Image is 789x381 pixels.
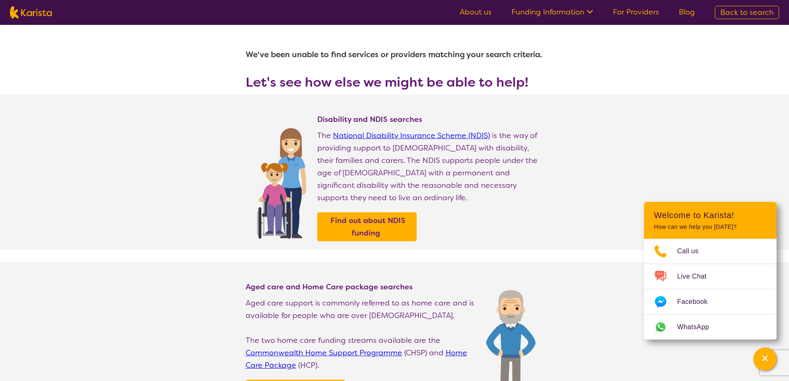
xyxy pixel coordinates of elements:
h2: Welcome to Karista! [654,210,767,220]
span: Live Chat [677,270,717,283]
span: Back to search [720,7,774,17]
a: National Disability Insurance Scheme (NDIS) [333,131,490,141]
p: How can we help you [DATE]? [654,223,767,231]
a: About us [460,7,492,17]
b: Find out about NDIS funding [331,216,405,238]
span: WhatsApp [677,321,719,333]
a: Commonwealth Home Support Programme [246,348,402,358]
img: Karista logo [10,6,52,19]
button: Channel Menu [753,347,777,371]
div: Channel Menu [644,202,777,340]
a: For Providers [613,7,659,17]
span: Facebook [677,296,717,308]
h4: Aged care and Home Care package searches [246,282,478,292]
img: Find NDIS and Disability services and providers [254,123,309,239]
a: Back to search [715,6,779,19]
a: Funding Information [512,7,593,17]
h1: We've been unable to find services or providers matching your search criteria. [246,45,544,65]
a: Find out about NDIS funding [319,214,415,239]
h3: Let's see how else we might be able to help! [246,75,544,90]
p: The is the way of providing support to [DEMOGRAPHIC_DATA] with disability, their families and car... [317,129,544,204]
h4: Disability and NDIS searches [317,114,544,124]
a: Blog [679,7,695,17]
a: Web link opens in a new tab. [644,315,777,340]
span: Call us [677,245,709,257]
p: The two home care funding streams available are the (CHSP) and (HCP). [246,334,478,371]
p: Aged care support is commonly referred to as home care and is available for people who are over [... [246,297,478,322]
ul: Choose channel [644,239,777,340]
